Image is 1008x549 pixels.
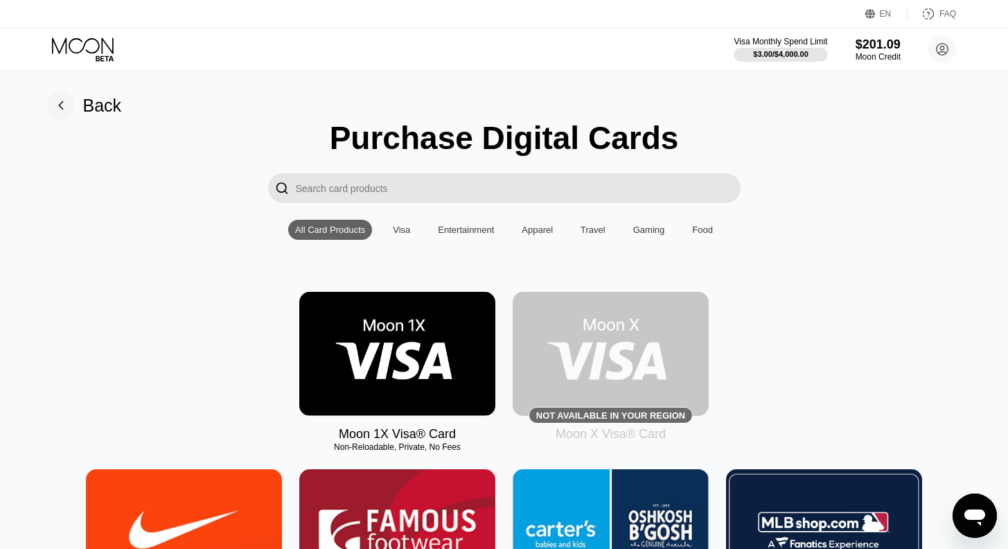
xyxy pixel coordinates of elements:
div: Back [47,91,122,119]
div: EN [865,7,908,21]
div: Visa [393,225,410,235]
div: Food [685,220,720,240]
div: Gaming [633,225,665,235]
div: $201.09 [856,37,901,52]
div: Apparel [515,220,560,240]
div: Moon X Visa® Card [556,427,666,442]
div: FAQ [908,7,956,21]
div: Apparel [522,225,553,235]
div: EN [880,9,892,19]
div: Visa Monthly Spend Limit$3.00/$4,000.00 [734,37,827,62]
div: Travel [581,225,605,235]
div: Not available in your region [536,410,685,421]
div: Moon 1X Visa® Card [339,427,456,442]
div: $3.00 / $4,000.00 [753,50,808,58]
div: All Card Products [288,220,372,240]
div: Purchase Digital Cards [330,119,679,157]
div: Visa Monthly Spend Limit [734,37,827,46]
div: Travel [574,220,612,240]
div:  [268,173,296,203]
div: Food [692,225,713,235]
div:  [275,180,289,196]
div: Entertainment [431,220,501,240]
div: $201.09Moon Credit [856,37,901,62]
div: Entertainment [438,225,494,235]
div: Moon Credit [856,52,901,62]
div: Back [83,96,122,116]
div: Non-Reloadable, Private, No Fees [299,442,495,452]
iframe: Button to launch messaging window [953,494,997,538]
div: All Card Products [295,225,365,235]
div: FAQ [939,9,956,19]
div: Not available in your region [513,292,709,416]
input: Search card products [296,173,741,203]
div: Gaming [626,220,672,240]
div: Visa [386,220,417,240]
